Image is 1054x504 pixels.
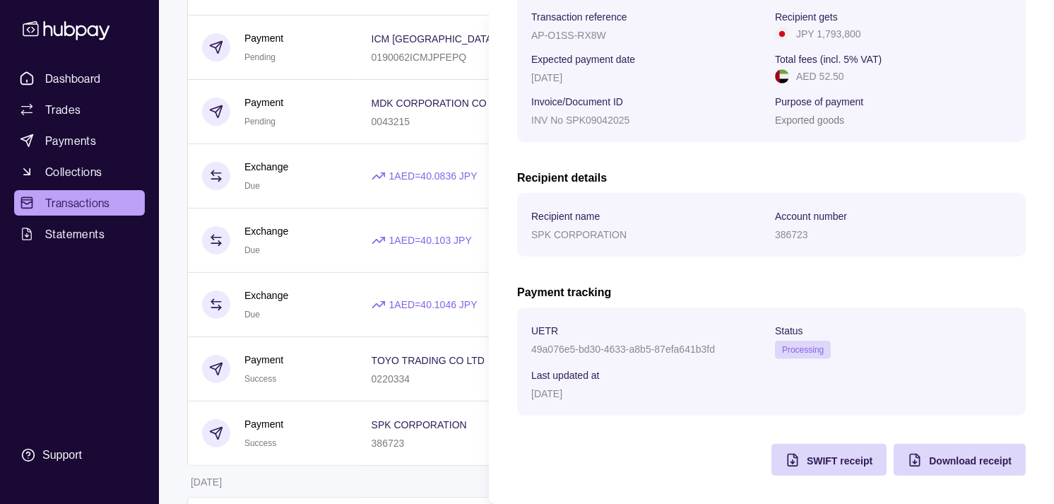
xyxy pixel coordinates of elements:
[807,455,872,467] span: SWIFT receipt
[771,444,887,476] button: SWIFT receipt
[796,69,844,84] p: AED 52.50
[531,96,623,107] p: Invoice/Document ID
[775,96,863,107] p: Purpose of payment
[775,115,844,126] p: Exported goods
[775,27,789,41] img: jp
[775,211,847,222] p: Account number
[775,229,808,240] p: 386723
[775,11,838,23] p: Recipient gets
[929,455,1012,467] span: Download receipt
[796,26,861,42] p: JPY 1,793,800
[531,370,600,381] p: Last updated at
[531,211,600,222] p: Recipient name
[894,444,1026,476] button: Download receipt
[531,11,627,23] p: Transaction reference
[531,229,627,240] p: SPK CORPORATION
[531,54,635,65] p: Expected payment date
[775,54,882,65] p: Total fees (incl. 5% VAT)
[531,388,562,399] p: [DATE]
[531,30,606,41] p: AP-O1SS-RX8W
[517,285,1026,300] h2: Payment tracking
[517,170,1026,186] h2: Recipient details
[775,325,803,336] p: Status
[531,344,715,355] p: 49a076e5-bd30-4633-a8b5-87efa641b3fd
[782,345,824,355] span: Processing
[531,72,562,83] p: [DATE]
[775,69,789,83] img: ae
[531,325,558,336] p: UETR
[531,115,629,126] p: INV No SPK09042025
